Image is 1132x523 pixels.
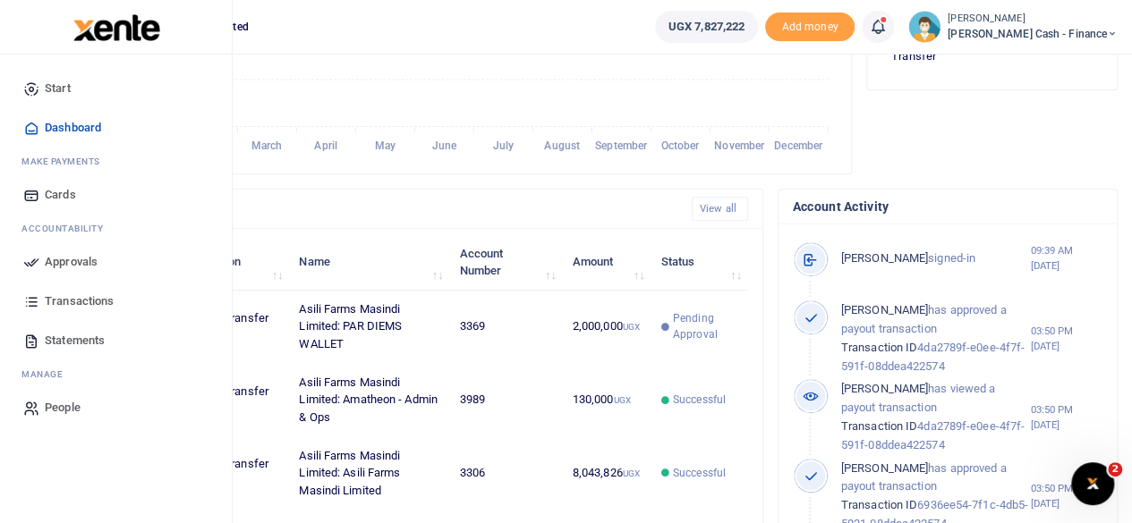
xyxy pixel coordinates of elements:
[45,292,114,310] span: Transactions
[595,139,648,152] tspan: September
[35,222,103,235] span: countability
[431,139,456,152] tspan: June
[841,251,928,265] span: [PERSON_NAME]
[449,291,562,364] td: 3369
[765,13,855,42] span: Add money
[14,282,217,321] a: Transactions
[774,139,823,152] tspan: December
[948,26,1118,42] span: [PERSON_NAME] Cash - Finance
[1108,462,1122,477] span: 2
[14,215,217,242] li: Ac
[45,186,76,204] span: Cards
[314,139,337,152] tspan: April
[14,148,217,175] li: M
[1030,402,1102,433] small: 03:50 PM [DATE]
[14,175,217,215] a: Cards
[651,234,748,290] th: Status: activate to sort column ascending
[449,364,562,437] td: 3989
[251,139,283,152] tspan: March
[562,364,651,437] td: 130,000
[14,108,217,148] a: Dashboard
[14,360,217,388] li: M
[14,321,217,360] a: Statements
[45,253,98,271] span: Approvals
[841,249,1031,268] p: signed-in
[623,468,640,478] small: UGX
[661,139,701,152] tspan: October
[562,436,651,510] td: 8,043,826
[623,322,640,332] small: UGX
[289,234,449,290] th: Name: activate to sort column ascending
[289,291,449,364] td: Asili Farms Masindi Limited: PAR DIEMS WALLET
[544,139,580,152] tspan: August
[45,399,81,417] span: People
[841,419,917,433] span: Transaction ID
[673,465,726,481] span: Successful
[948,12,1118,27] small: [PERSON_NAME]
[765,19,855,32] a: Add money
[841,303,928,316] span: [PERSON_NAME]
[449,436,562,510] td: 3306
[793,197,1102,216] h4: Account Activity
[908,11,940,43] img: profile-user
[45,332,105,350] span: Statements
[1030,324,1102,354] small: 03:50 PM [DATE]
[14,388,217,427] a: People
[714,139,765,152] tspan: November
[14,242,217,282] a: Approvals
[841,382,928,395] span: [PERSON_NAME]
[72,20,160,33] a: logo-small logo-large logo-large
[73,14,160,41] img: logo-large
[30,155,100,168] span: ake Payments
[45,119,101,137] span: Dashboard
[908,11,1118,43] a: profile-user [PERSON_NAME] [PERSON_NAME] Cash - Finance
[1030,481,1102,511] small: 03:50 PM [DATE]
[841,461,928,475] span: [PERSON_NAME]
[289,364,449,437] td: Asili Farms Masindi Limited: Amatheon - Admin & Ops
[655,11,758,43] a: UGX 7,827,222
[673,310,738,342] span: Pending Approval
[841,341,917,354] span: Transaction ID
[289,436,449,510] td: Asili Farms Masindi Limited: Asili Farms Masindi Limited
[673,392,726,408] span: Successful
[1030,243,1102,274] small: 09:39 AM [DATE]
[374,139,395,152] tspan: May
[83,199,677,219] h4: Recent Transactions
[841,498,917,511] span: Transaction ID
[841,380,1031,454] p: has viewed a payout transaction 4da2789f-e0ee-4f7f-591f-08ddea422574
[668,18,745,36] span: UGX 7,827,222
[30,367,64,381] span: anage
[562,234,651,290] th: Amount: activate to sort column ascending
[45,80,71,97] span: Start
[449,234,562,290] th: Account Number: activate to sort column ascending
[841,301,1031,375] p: has approved a payout transaction 4da2789f-e0ee-4f7f-591f-08ddea422574
[613,395,630,405] small: UGX
[648,11,765,43] li: Wallet ballance
[765,13,855,42] li: Toup your wallet
[492,139,513,152] tspan: July
[692,197,748,221] a: View all
[1071,462,1114,505] iframe: Intercom live chat
[14,69,217,108] a: Start
[562,291,651,364] td: 2,000,000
